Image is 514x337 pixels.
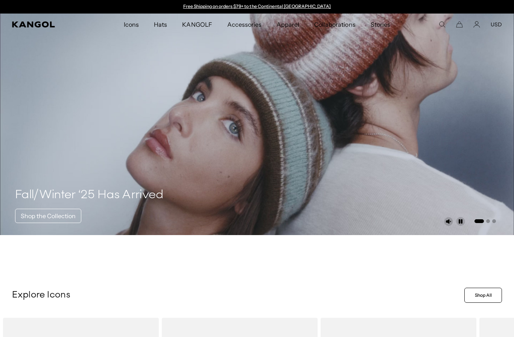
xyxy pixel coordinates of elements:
[154,14,167,35] span: Hats
[363,14,398,35] a: Stories
[182,14,212,35] span: KANGOLF
[307,14,363,35] a: Collaborations
[175,14,219,35] a: KANGOLF
[179,4,335,10] slideshow-component: Announcement bar
[456,21,463,28] button: Cart
[12,290,461,301] p: Explore Icons
[491,21,502,28] button: USD
[464,288,502,303] a: Shop All
[269,14,307,35] a: Apparel
[220,14,269,35] a: Accessories
[183,3,331,9] a: Free Shipping on orders $79+ to the Continental [GEOGRAPHIC_DATA]
[179,4,335,10] div: Announcement
[116,14,146,35] a: Icons
[227,14,262,35] span: Accessories
[15,209,81,223] a: Shop the Collection
[474,219,484,223] button: Go to slide 1
[474,218,496,224] ul: Select a slide to show
[486,219,490,223] button: Go to slide 2
[12,21,82,27] a: Kangol
[444,217,453,226] button: Unmute
[146,14,175,35] a: Hats
[439,21,446,28] summary: Search here
[124,14,139,35] span: Icons
[15,188,164,203] h4: Fall/Winter ‘25 Has Arrived
[179,4,335,10] div: 1 of 2
[371,14,390,35] span: Stories
[473,21,480,28] a: Account
[492,219,496,223] button: Go to slide 3
[314,14,355,35] span: Collaborations
[277,14,299,35] span: Apparel
[456,217,465,226] button: Pause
